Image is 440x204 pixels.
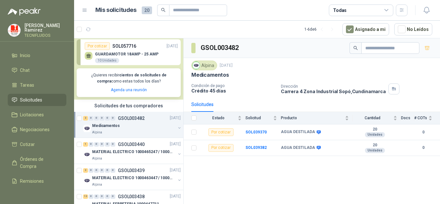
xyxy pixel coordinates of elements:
a: 2 0 0 0 0 0 GSOL003482[DATE] Company LogoMedicamentosAlpina [83,114,182,135]
p: [PERSON_NAME] Ramirez [24,23,66,32]
div: 0 [89,168,93,173]
div: 0 [89,116,93,121]
p: [DATE] [167,43,178,49]
div: 0 [100,168,104,173]
p: MATERIAL ELECTRICO 1000463447 / 1000465800 [92,175,172,181]
b: 0 [414,129,432,135]
div: 0 [105,168,110,173]
b: cientos de solicitudes de compra [97,73,167,83]
p: Condición de pago [191,83,276,88]
p: Alpina [92,156,102,161]
span: Remisiones [20,178,44,185]
div: 0 [100,142,104,147]
div: Por cotizar [85,42,110,50]
div: 0 [100,194,104,199]
span: Tareas [20,82,34,89]
div: Solicitudes de tus compradores [74,100,183,112]
span: search [353,46,358,50]
div: 1 [83,142,88,147]
a: Por cotizarSOL057716[DATE] GUARDAMOTOR 18AMP - 25 AMP10 Unidades [77,39,181,65]
p: GSOL003440 [118,142,145,147]
span: Inicio [20,52,30,59]
button: No Leídos [394,23,432,35]
p: Alpina [92,130,102,135]
span: Cotizar [20,141,35,148]
div: 0 [110,194,115,199]
a: Chat [8,64,66,76]
p: Dirección [281,84,386,89]
div: 0 [110,168,115,173]
img: Company Logo [83,125,91,132]
div: 0 [94,142,99,147]
div: Solicitudes [191,101,214,108]
span: search [161,8,166,12]
div: Por cotizar [208,128,234,136]
span: # COTs [414,116,427,120]
span: Chat [20,67,30,74]
th: Cantidad [353,112,401,124]
div: 0 [105,194,110,199]
b: 20 [353,143,397,148]
p: Medicamentos [191,72,229,78]
th: Solicitud [245,112,281,124]
th: Producto [281,112,353,124]
a: Remisiones [8,175,66,187]
div: 0 [110,116,115,121]
div: 2 [83,116,88,121]
div: 0 [94,168,99,173]
a: SOL039382 [245,145,267,150]
span: Cantidad [353,116,392,120]
a: Licitaciones [8,109,66,121]
img: Company Logo [8,24,20,36]
p: [DATE] [170,167,181,173]
div: 0 [89,142,93,147]
a: SOL039370 [245,130,267,134]
b: 0 [414,145,432,151]
a: Órdenes de Compra [8,153,66,172]
p: [DATE] [170,115,181,121]
a: Tareas [8,79,66,91]
th: Estado [200,112,245,124]
p: GSOL003438 [118,194,145,199]
th: Docs [401,112,414,124]
div: 0 [105,116,110,121]
a: Solicitudes [8,94,66,106]
th: # COTs [414,112,440,124]
span: Estado [200,116,236,120]
a: Inicio [8,49,66,62]
img: Company Logo [83,177,91,185]
div: Unidades [365,132,385,137]
div: Alpina [191,61,217,70]
div: Todas [333,7,347,14]
div: 0 [89,194,93,199]
span: Licitaciones [20,111,44,118]
a: 1 0 0 0 0 0 GSOL003440[DATE] Company LogoMATERIAL ELECTRICO 1000465247 / 1000466995Alpina [83,141,182,161]
p: ¿Quieres recibir como estas todos los días? [81,72,177,84]
div: 0 [94,116,99,121]
p: [DATE] [170,141,181,147]
p: SOL057716 [112,43,136,50]
b: AGUA DESTILADA [281,145,315,151]
a: 2 0 0 0 0 0 GSOL003439[DATE] Company LogoMATERIAL ELECTRICO 1000463447 / 1000465800Alpina [83,167,182,187]
div: 10 Unidades [95,58,119,63]
div: Por cotizar [208,144,234,152]
a: Cotizar [8,138,66,151]
img: Company Logo [83,151,91,159]
a: Negociaciones [8,123,66,136]
p: [DATE] [220,63,233,69]
p: Medicamentos [92,123,120,129]
p: Crédito 45 días [191,88,276,93]
img: Logo peakr [8,8,41,15]
h1: Mis solicitudes [95,5,137,15]
span: Negociaciones [20,126,50,133]
div: 0 [110,142,115,147]
div: 2 [83,168,88,173]
span: Solicitudes [20,96,42,103]
div: 1 - 6 de 6 [304,24,337,34]
p: TECNIFLUIDOS [24,34,66,37]
span: Órdenes de Compra [20,156,60,170]
p: GSOL003439 [118,168,145,173]
p: GUARDAMOTOR 18AMP - 25 AMP [95,52,158,56]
